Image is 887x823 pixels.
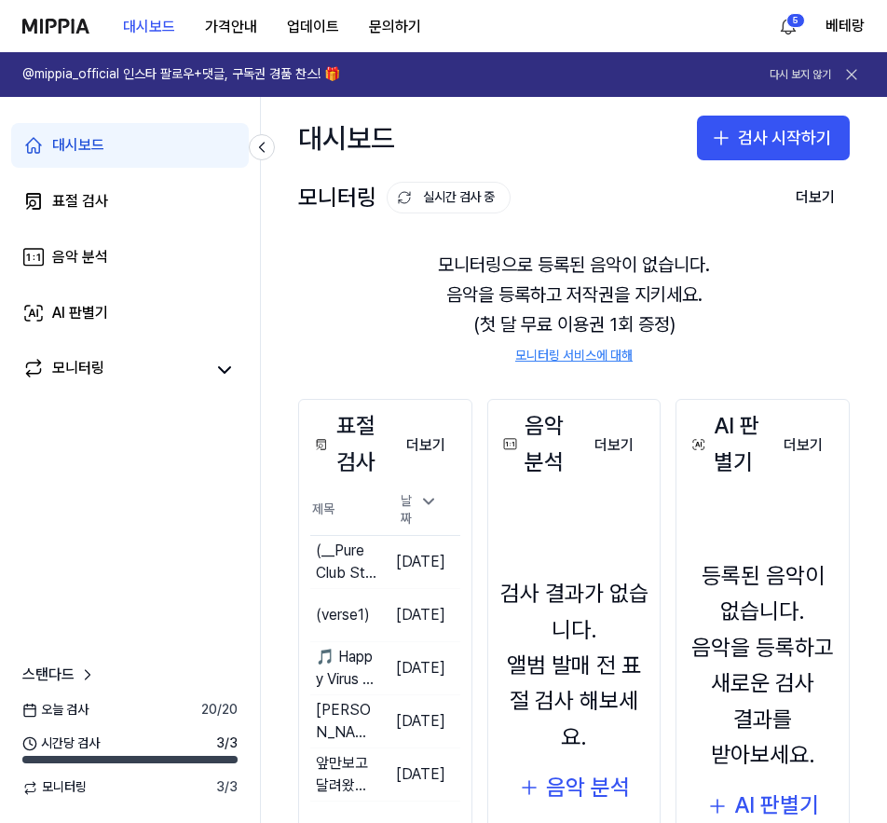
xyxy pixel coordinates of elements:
[781,179,850,216] button: 더보기
[378,694,460,748] td: [DATE]
[272,1,354,52] a: 업데이트
[546,770,630,805] div: 음악 분석
[52,246,108,268] div: 음악 분석
[298,227,850,388] div: 모니터링으로 등록된 음악이 없습니다. 음악을 등록하고 저작권을 지키세요. (첫 달 무료 이용권 1회 증정)
[22,778,87,797] span: 모니터링
[580,427,648,464] button: 더보기
[378,588,460,641] td: [DATE]
[22,734,100,753] span: 시간당 검사
[391,425,460,464] a: 더보기
[22,664,97,686] a: 스탠다드
[316,699,378,744] div: [PERSON_NAME]
[688,558,838,773] div: 등록된 음악이 없습니다. 음악을 등록하고 새로운 검사 결과를 받아보세요.
[52,302,108,324] div: AI 판별기
[310,408,391,480] div: 표절 검사
[310,486,378,536] th: 제목
[108,8,190,46] button: 대시보드
[272,8,354,46] button: 업데이트
[354,8,436,46] button: 문의하기
[378,748,460,801] td: [DATE]
[391,427,460,464] button: 더보기
[11,123,249,168] a: 대시보드
[378,535,460,588] td: [DATE]
[826,15,865,37] button: 베테랑
[688,408,769,480] div: AI 판별기
[316,752,378,797] div: 앞만보고달려왔지 뒤돌아볼틈도없이.두아이분가시키고나니.이제야좀한숨돌리나싶었
[11,235,249,280] a: 음악 분석
[22,357,204,383] a: 모니터링
[769,427,838,464] button: 더보기
[515,347,633,365] a: 모니터링 서비스에 대해
[518,770,630,805] button: 음악 분석
[298,116,395,160] div: 대시보드
[316,604,370,626] div: (verse1)
[22,65,340,84] h1: @mippia_official 인스타 팔로우+댓글, 구독권 경품 찬스! 🎁
[52,357,104,383] div: 모니터링
[393,487,445,534] div: 날짜
[770,67,831,83] button: 다시 보지 않기
[316,646,378,691] div: 🎵 Happy Virus (Extended English Lyrics)
[190,8,272,46] button: 가격안내
[52,134,104,157] div: 대시보드
[734,788,819,823] div: AI 판별기
[216,734,238,753] span: 3 / 3
[769,425,838,464] a: 더보기
[387,182,511,213] button: 실시간 검사 중
[52,190,108,213] div: 표절 검사
[786,13,805,28] div: 5
[499,408,580,480] div: 음악 분석
[22,664,75,686] span: 스탠다드
[499,576,649,755] div: 검사 결과가 없습니다. 앨범 발매 전 표절 검사 해보세요.
[216,778,238,797] span: 3 / 3
[298,180,511,215] div: 모니터링
[706,788,819,823] button: AI 판별기
[777,15,799,37] img: 알림
[11,291,249,336] a: AI 판별기
[378,641,460,694] td: [DATE]
[11,179,249,224] a: 표절 검사
[773,11,803,41] button: 알림5
[316,540,378,584] div: (__Pure Club Style BUILT-UP SECTION. NO
[201,701,238,720] span: 20 / 20
[22,701,89,720] span: 오늘 검사
[22,19,89,34] img: logo
[580,425,648,464] a: 더보기
[697,116,850,160] button: 검사 시작하기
